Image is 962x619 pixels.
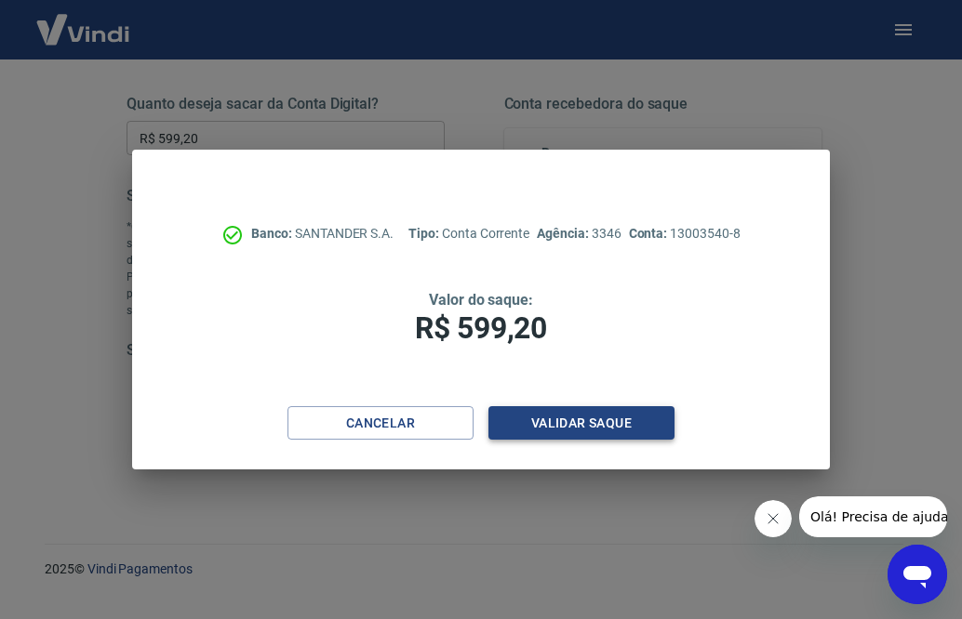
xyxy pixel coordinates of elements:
[287,406,474,441] button: Cancelar
[11,13,156,28] span: Olá! Precisa de ajuda?
[251,226,295,241] span: Banco:
[408,226,442,241] span: Tipo:
[799,496,947,537] iframe: Mensagem da empresa
[251,224,394,244] p: SANTANDER S.A.
[537,224,621,244] p: 3346
[429,291,533,309] span: Valor do saque:
[537,226,592,241] span: Agência:
[415,310,547,346] span: R$ 599,20
[408,224,529,244] p: Conta Corrente
[888,545,947,604] iframe: Botão para abrir a janela de mensagens
[755,500,792,537] iframe: Fechar mensagem
[629,224,741,244] p: 13003540-8
[488,406,675,441] button: Validar saque
[629,226,671,241] span: Conta:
